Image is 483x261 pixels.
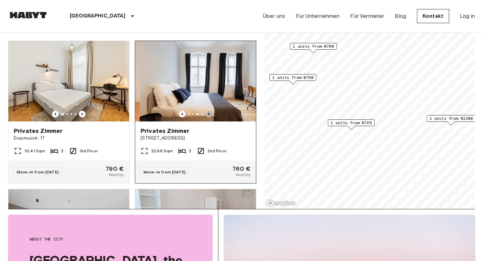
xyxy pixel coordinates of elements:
[106,166,124,172] span: 790 €
[80,148,98,154] span: 3rd Floor
[460,12,475,20] a: Log in
[14,135,124,142] span: Erasmusstr. 17
[189,148,191,154] span: 2
[109,172,124,178] span: Monthly
[14,127,62,135] span: Privates Zimmer
[266,199,296,207] a: Mapbox logo
[141,135,251,142] span: [STREET_ADDRESS]
[135,41,256,184] a: Previous imagePrevious imagePrivates Zimmer[STREET_ADDRESS]22.86 Sqm22nd FloorMove-in from [DATE]...
[206,111,212,117] button: Previous image
[141,127,189,135] span: Privates Zimmer
[263,12,285,20] a: Über uns
[208,148,226,154] span: 2nd Floor
[296,12,339,20] a: Für Unternehmen
[24,148,45,154] span: 10.41 Sqm
[427,115,476,125] div: Map marker
[395,12,406,20] a: Blog
[236,172,251,178] span: Monthly
[52,111,59,117] button: Previous image
[8,41,129,184] a: Marketing picture of unit DE-01-015-001-01HPrevious imagePrevious imagePrivates ZimmerErasmusstr....
[61,148,63,154] span: 2
[272,74,313,81] span: 1 units from €790
[8,12,48,18] img: Habyt
[179,111,185,117] button: Previous image
[430,115,473,121] span: 1 units from €1280
[79,111,86,117] button: Previous image
[151,148,173,154] span: 22.86 Sqm
[290,43,337,53] div: Map marker
[328,119,375,130] div: Map marker
[331,120,372,126] span: 1 units from €725
[232,166,251,172] span: 760 €
[269,74,316,85] div: Map marker
[17,169,59,174] span: Move-in from [DATE]
[140,41,260,121] img: Marketing picture of unit DE-01-266-01H
[144,169,185,174] span: Move-in from [DATE]
[30,236,191,242] span: About the city
[8,41,129,121] img: Marketing picture of unit DE-01-015-001-01H
[350,12,384,20] a: Für Vermieter
[417,9,449,23] a: Kontakt
[70,12,126,20] p: [GEOGRAPHIC_DATA]
[293,43,334,49] span: 1 units from €760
